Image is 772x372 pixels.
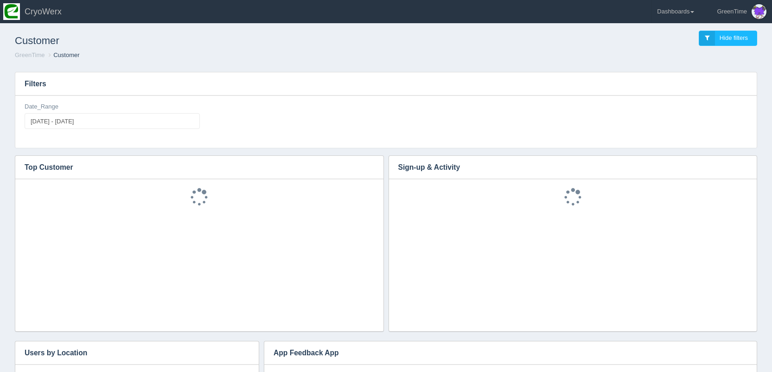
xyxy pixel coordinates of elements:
[752,4,766,19] img: Profile Picture
[15,72,757,96] h3: Filters
[264,341,743,365] h3: App Feedback App
[15,31,386,51] h1: Customer
[15,341,245,365] h3: Users by Location
[699,31,757,46] a: Hide filters
[25,103,58,111] label: Date_Range
[15,156,370,179] h3: Top Customer
[389,156,743,179] h3: Sign-up & Activity
[717,2,747,21] div: GreenTime
[25,7,62,16] span: CryoWerx
[3,3,20,20] img: so2zg2bv3y2ub16hxtjr.png
[720,34,748,41] span: Hide filters
[46,51,79,60] li: Customer
[15,51,45,58] a: GreenTime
